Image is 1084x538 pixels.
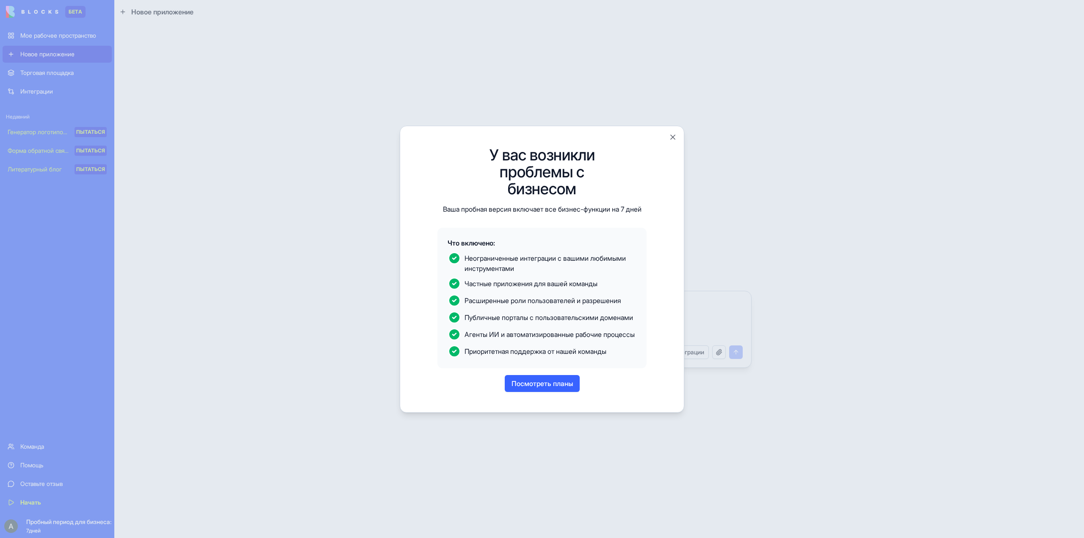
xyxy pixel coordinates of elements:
font: Ваша пробная версия включает все бизнес-функции на 7 дней [443,205,642,213]
font: У вас возникли проблемы с бизнесом [489,146,595,198]
font: Что включено: [448,239,495,247]
font: Приоритетная поддержка от нашей команды [465,347,606,356]
font: Неограниченные интеграции с вашими любимыми инструментами [465,254,626,273]
button: Посмотреть планы [505,375,580,392]
font: Посмотреть планы [512,379,573,388]
font: Агенты ИИ и автоматизированные рабочие процессы [465,330,635,339]
font: Публичные порталы с пользовательскими доменами [465,313,633,322]
font: Частные приложения для вашей команды [465,279,597,288]
font: Расширенные роли пользователей и разрешения [465,296,621,305]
